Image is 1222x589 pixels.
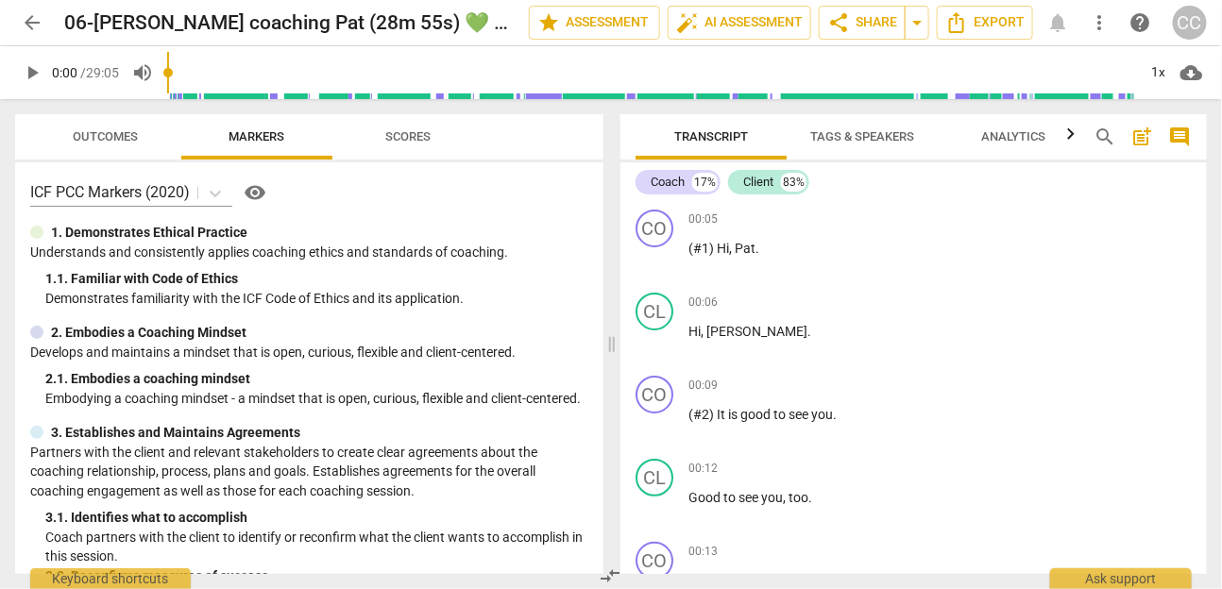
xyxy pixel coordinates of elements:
a: Help [232,177,270,208]
span: Pat [735,241,755,256]
div: Change speaker [636,293,673,330]
span: Transcript [674,129,748,143]
div: Keyboard shortcuts [30,568,191,589]
button: AI Assessment [668,6,811,40]
span: letting [828,573,868,588]
span: see [789,407,811,422]
span: us [868,573,885,588]
p: 1. Demonstrates Ethical Practice [51,223,247,243]
span: Scores [385,129,431,143]
button: Play [15,56,49,90]
span: cloud_download [1180,61,1203,84]
div: Change speaker [636,210,673,247]
span: volume_up [131,61,154,84]
span: good [740,407,773,422]
span: share [827,11,850,34]
div: 1. 1. Familiar with Code of Ethics [45,269,588,289]
p: Coach partners with the client to identify or reconfirm what the client wants to accomplish in th... [45,528,588,566]
p: Develops and maintains a mindset that is open, curious, flexible and client-centered. [30,343,588,362]
span: record [885,573,925,588]
div: Coach [651,173,685,192]
div: Change speaker [636,376,673,413]
p: Demonstrates familiarity with the ICF Code of Ethics and its application. [45,289,588,309]
span: arrow_back [21,11,43,34]
span: you [811,407,833,422]
span: visibility [244,181,266,204]
span: (uh) [801,573,828,588]
a: Help [1124,6,1158,40]
span: post_add [1131,126,1154,148]
span: session [955,573,1002,588]
span: . [833,407,837,422]
span: arrow_drop_down [906,11,928,34]
span: see [738,490,761,505]
span: Assessment [537,11,652,34]
p: 2. Embodies a Coaching Mindset [51,323,246,343]
span: . [1041,573,1044,588]
span: star [537,11,560,34]
span: Good [688,490,723,505]
span: It [717,407,728,422]
span: is [728,407,740,422]
span: you [761,490,783,505]
div: Change speaker [636,459,673,496]
p: 3. Establishes and Maintains Agreements [51,423,300,443]
div: 17% [692,173,718,192]
button: Help [240,177,270,208]
span: . [807,324,811,339]
button: CC [1173,6,1207,40]
span: , [729,241,735,256]
p: ICF PCC Markers (2020) [30,181,190,203]
button: Export [937,6,1033,40]
button: Volume [126,56,160,90]
span: [DATE] [1002,573,1041,588]
p: Understands and consistently applies coaching ethics and standards of coaching. [30,243,588,262]
span: play_arrow [21,61,43,84]
span: . [755,241,759,256]
span: your [925,573,955,588]
span: Analytics [981,129,1045,143]
span: more_vert [1088,11,1111,34]
span: 00:09 [688,378,718,394]
span: search [1094,126,1116,148]
p: Embodying a coaching mindset - a mindset that is open, curious, flexible and client-centered. [45,389,588,409]
span: for [781,573,801,588]
div: Client [743,173,773,192]
div: 3. 2. Reconfirms measures of success [45,566,588,586]
span: Hi [688,324,701,339]
span: Hi [717,241,729,256]
span: Outcomes [74,129,139,143]
div: 1x [1141,58,1177,88]
span: to [773,407,789,422]
div: 3. 1. Identifies what to accomplish [45,508,588,528]
button: Add summary [1128,122,1158,152]
span: Export [945,11,1025,34]
button: Sharing summary [905,6,929,40]
span: AI Assessment [676,11,803,34]
span: (#1) [688,241,717,256]
span: Thank [717,573,756,588]
div: Change speaker [636,542,673,580]
span: 00:05 [688,211,718,227]
span: Share [827,11,897,34]
span: (#2) [688,407,717,422]
span: compare_arrows [600,564,622,587]
span: you [756,573,781,588]
span: , [783,490,789,505]
span: Tags & Speakers [810,129,914,143]
span: too [789,490,808,505]
button: Search [1090,122,1120,152]
span: Markers [229,129,285,143]
span: auto_fix_high [676,11,699,34]
h2: 06-[PERSON_NAME] coaching Pat (28m 55s) 💚 ✅ (0710) [64,11,514,35]
span: . [808,490,812,505]
span: comment [1169,126,1192,148]
span: 00:12 [688,461,718,477]
span: [PERSON_NAME] [706,324,807,339]
span: 00:06 [688,294,718,311]
p: Partners with the client and relevant stakeholders to create clear agreements about the coaching ... [30,443,588,501]
button: Share [819,6,906,40]
button: Assessment [529,6,660,40]
div: 2. 1. Embodies a coaching mindset [45,369,588,389]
